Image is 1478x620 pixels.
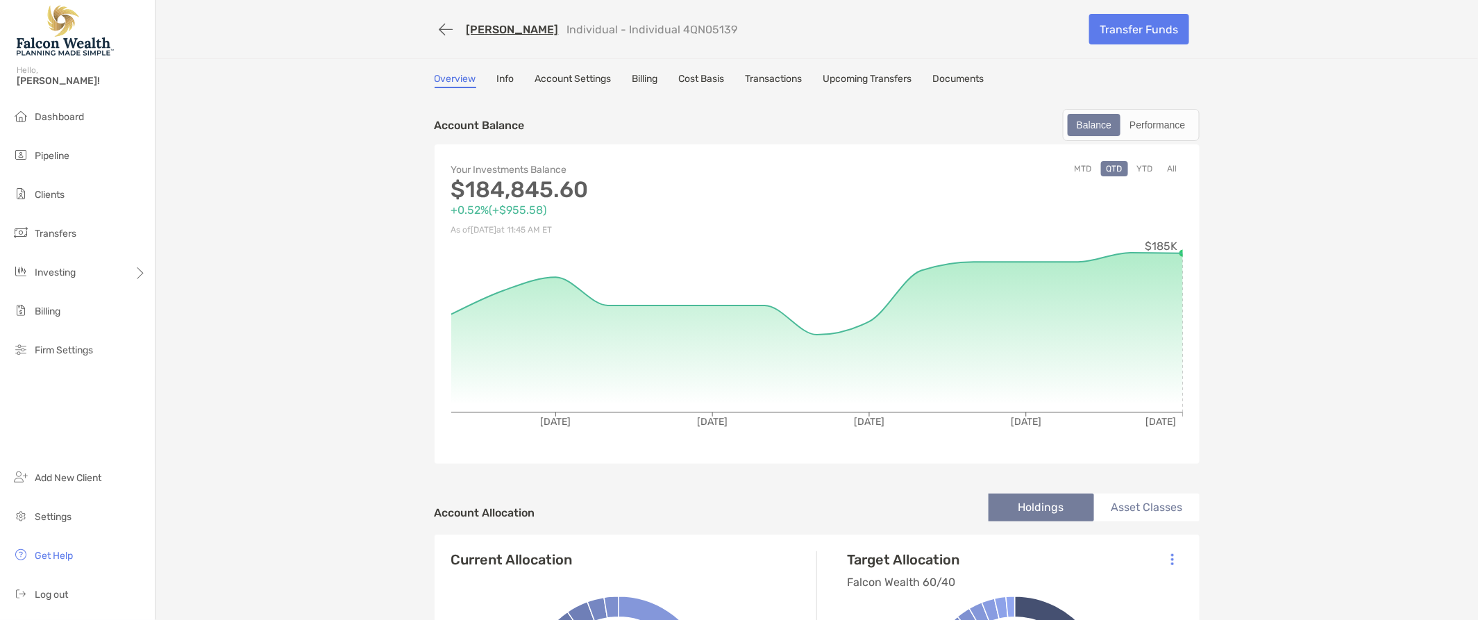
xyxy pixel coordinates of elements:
li: Holdings [989,494,1094,521]
tspan: $185K [1145,240,1177,253]
button: All [1162,161,1183,176]
img: Icon List Menu [1171,553,1174,566]
tspan: [DATE] [697,416,728,428]
a: Info [497,73,514,88]
tspan: [DATE] [1011,416,1041,428]
tspan: [DATE] [1145,416,1176,428]
span: Billing [35,305,60,317]
span: Investing [35,267,76,278]
span: Transfers [35,228,76,240]
span: Add New Client [35,472,101,484]
img: firm-settings icon [12,341,29,358]
a: Upcoming Transfers [823,73,912,88]
img: dashboard icon [12,108,29,124]
a: Billing [632,73,658,88]
img: investing icon [12,263,29,280]
span: [PERSON_NAME]! [17,75,146,87]
span: Get Help [35,550,73,562]
tspan: [DATE] [540,416,571,428]
tspan: [DATE] [854,416,884,428]
a: Cost Basis [679,73,725,88]
a: Documents [933,73,984,88]
p: Individual - Individual 4QN05139 [567,23,738,36]
h4: Account Allocation [435,506,535,519]
img: transfers icon [12,224,29,241]
a: Transfer Funds [1089,14,1189,44]
p: $184,845.60 [451,181,817,199]
img: pipeline icon [12,146,29,163]
span: Pipeline [35,150,69,162]
h4: Target Allocation [848,551,960,568]
img: Falcon Wealth Planning Logo [17,6,114,56]
p: Account Balance [435,117,525,134]
a: Account Settings [535,73,612,88]
a: [PERSON_NAME] [467,23,559,36]
a: Transactions [746,73,803,88]
img: get-help icon [12,546,29,563]
button: QTD [1101,161,1128,176]
img: add_new_client icon [12,469,29,485]
img: settings icon [12,508,29,524]
button: MTD [1069,161,1098,176]
span: Firm Settings [35,344,93,356]
img: logout icon [12,585,29,602]
h4: Current Allocation [451,551,573,568]
img: billing icon [12,302,29,319]
img: clients icon [12,185,29,202]
li: Asset Classes [1094,494,1200,521]
span: Settings [35,511,72,523]
span: Log out [35,589,68,601]
div: Balance [1069,115,1120,135]
div: Performance [1122,115,1193,135]
p: Your Investments Balance [451,161,817,178]
div: segmented control [1063,109,1200,141]
p: +0.52% ( +$955.58 ) [451,201,817,219]
button: YTD [1132,161,1159,176]
span: Dashboard [35,111,84,123]
p: As of [DATE] at 11:45 AM ET [451,221,817,239]
p: Falcon Wealth 60/40 [848,573,960,591]
span: Clients [35,189,65,201]
a: Overview [435,73,476,88]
